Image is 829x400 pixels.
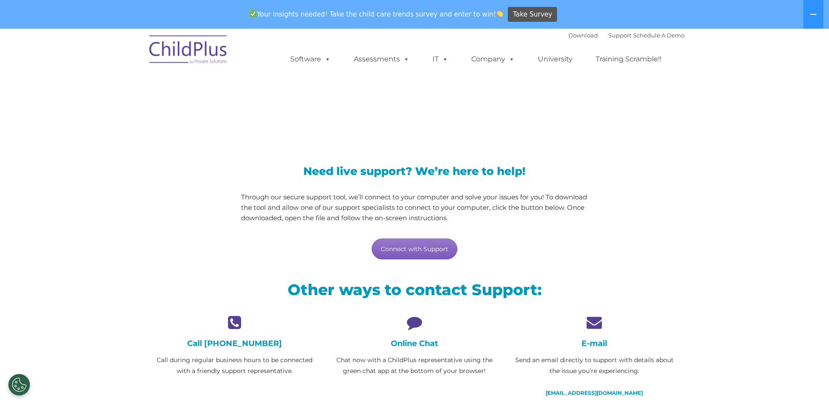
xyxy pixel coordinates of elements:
p: Chat now with a ChildPlus representative using the green chat app at the bottom of your browser! [331,355,498,376]
a: Assessments [345,50,418,68]
span: Take Survey [513,7,552,22]
h4: Online Chat [331,339,498,348]
a: Company [463,50,524,68]
img: ChildPlus by Procare Solutions [145,29,232,73]
span: LiveSupport with SplashTop [151,91,477,118]
h4: E-mail [511,339,678,348]
a: Training Scramble!! [587,50,670,68]
p: Call during regular business hours to be connected with a friendly support representative. [151,355,318,376]
a: Schedule A Demo [633,32,685,39]
h2: Other ways to contact Support: [151,280,678,299]
p: Send an email directly to support with details about the issue you’re experiencing. [511,355,678,376]
a: Software [282,50,339,68]
button: Cookies Settings [8,374,30,396]
a: [EMAIL_ADDRESS][DOMAIN_NAME] [546,390,643,396]
a: University [529,50,581,68]
p: Through our secure support tool, we’ll connect to your computer and solve your issues for you! To... [241,192,588,223]
a: IT [424,50,457,68]
img: ✅ [250,10,256,17]
h3: Need live support? We’re here to help! [241,166,588,177]
a: Connect with Support [372,239,457,259]
img: 👏 [497,10,503,17]
a: Take Survey [508,7,557,22]
h4: Call [PHONE_NUMBER] [151,339,318,348]
a: Support [608,32,631,39]
font: | [568,32,685,39]
span: Your insights needed! Take the child care trends survey and enter to win! [246,6,507,23]
a: Download [568,32,598,39]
